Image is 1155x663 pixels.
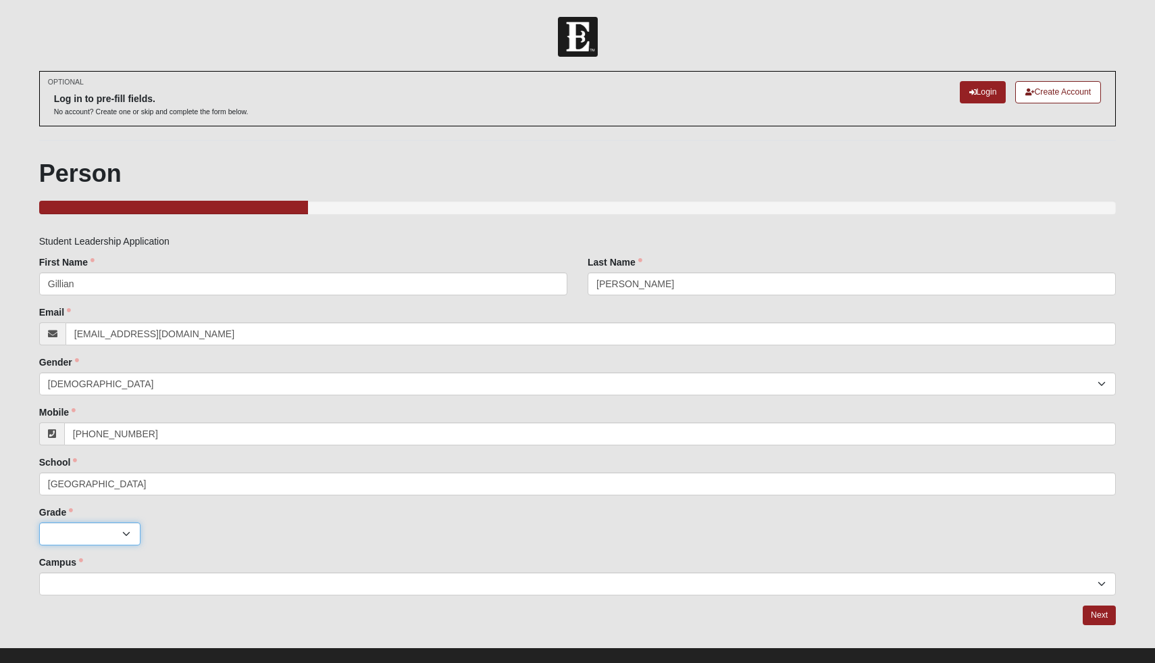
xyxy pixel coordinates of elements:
label: Grade [39,506,73,519]
label: Mobile [39,406,76,419]
div: Student Leadership Application [39,235,1116,595]
label: Gender [39,355,79,369]
small: OPTIONAL [48,77,84,87]
h1: Person [39,159,1116,188]
a: Login [960,81,1006,103]
label: Email [39,305,71,319]
label: Last Name [588,255,642,269]
label: Campus [39,556,83,569]
h6: Log in to pre-fill fields. [54,93,249,105]
label: First Name [39,255,95,269]
a: Next [1083,606,1116,625]
img: Church of Eleven22 Logo [558,17,598,57]
label: School [39,456,78,469]
p: No account? Create one or skip and complete the form below. [54,107,249,117]
a: Create Account [1015,81,1101,103]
